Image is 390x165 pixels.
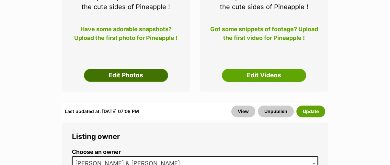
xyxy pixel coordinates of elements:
span: Listing owner [72,132,120,141]
a: View [231,106,255,117]
a: Edit Photos [84,69,168,82]
label: Choose an owner [72,149,318,156]
button: Unpublish [258,106,294,117]
div: Last updated at: [DATE] 07:08 PM [65,106,139,117]
button: Update [296,106,325,117]
a: Edit Videos [222,69,306,82]
p: Have some adorable snapshots? Upload the first photo for Pineapple ! [72,25,180,46]
p: Got some snippets of footage? Upload the first video for Pineapple ! [210,25,318,46]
